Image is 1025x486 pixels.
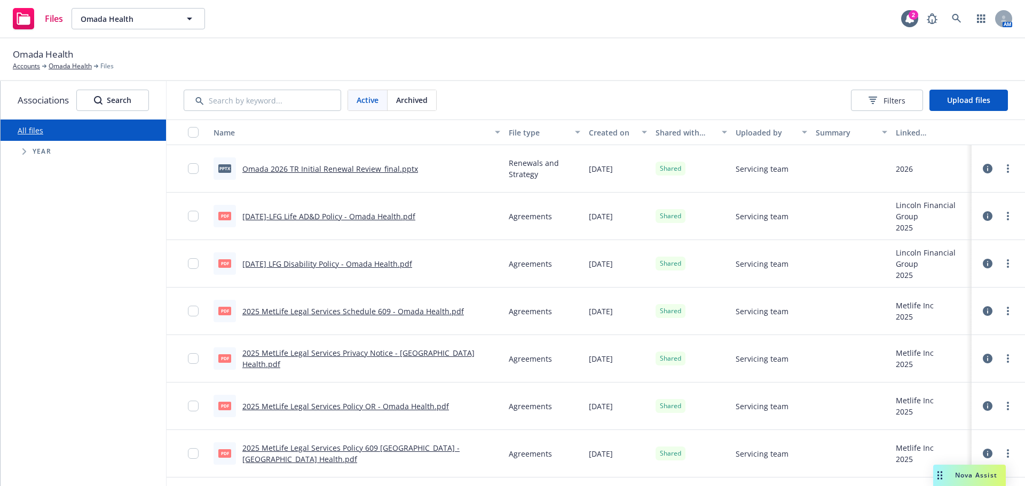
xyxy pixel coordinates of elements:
div: 2025 [896,453,934,465]
a: Omada 2026 TR Initial Renewal Review_final.pptx [242,164,418,174]
a: Report a Bug [921,8,943,29]
span: Agreements [509,258,552,269]
span: Servicing team [736,258,789,269]
span: [DATE] [589,211,613,222]
span: Active [357,94,379,106]
span: [DATE] [589,353,613,364]
div: 2025 [896,311,934,322]
div: Shared with client [656,127,715,138]
span: Servicing team [736,448,789,459]
span: Shared [660,354,681,363]
button: File type [504,119,585,145]
div: 2025 [896,358,934,370]
span: Agreements [509,211,552,222]
span: Shared [660,401,681,411]
div: Tree Example [1,141,166,162]
span: Year [33,148,51,155]
span: Servicing team [736,401,789,412]
a: more [1002,447,1014,460]
span: [DATE] [589,401,613,412]
span: Shared [660,449,681,458]
a: more [1002,257,1014,270]
span: Files [45,14,63,23]
input: Search by keyword... [184,90,341,111]
div: 2 [909,10,918,20]
span: pdf [218,259,231,267]
button: SearchSearch [76,90,149,111]
div: Lincoln Financial Group [896,200,967,222]
span: Servicing team [736,306,789,317]
span: Files [100,61,114,71]
a: 2025 MetLife Legal Services Schedule 609 - Omada Health.pdf [242,306,464,316]
input: Toggle Row Selected [188,401,199,411]
span: Omada Health [13,47,73,61]
span: Renewals and Strategy [509,157,580,180]
a: Accounts [13,61,40,71]
span: [DATE] [589,258,613,269]
button: Upload files [929,90,1008,111]
div: Name [214,127,488,138]
a: Omada Health [49,61,92,71]
input: Toggle Row Selected [188,258,199,269]
button: Nova Assist [933,465,1006,486]
a: more [1002,305,1014,317]
input: Toggle Row Selected [188,306,199,316]
div: Uploaded by [736,127,795,138]
a: [DATE]-LFG Life AD&D Policy - Omada Health.pdf [242,211,415,221]
button: Uploaded by [731,119,811,145]
div: Created on [589,127,635,138]
a: Files [9,4,67,34]
div: 2025 [896,269,967,281]
span: pdf [218,354,231,362]
span: Shared [660,164,681,173]
span: Servicing team [736,163,789,174]
div: Summary [816,127,876,138]
input: Toggle Row Selected [188,448,199,459]
button: Filters [851,90,923,111]
div: Drag to move [933,465,947,486]
a: more [1002,162,1014,175]
span: [DATE] [589,306,613,317]
div: 2025 [896,222,967,233]
span: pdf [218,402,231,410]
div: File type [509,127,569,138]
div: 2025 [896,406,934,417]
span: Shared [660,306,681,316]
div: Metlife Inc [896,300,934,311]
button: Linked associations [892,119,972,145]
span: Agreements [509,401,552,412]
button: Created on [585,119,651,145]
span: Servicing team [736,211,789,222]
div: Metlife Inc [896,442,934,453]
a: 2025 MetLife Legal Services Privacy Notice - [GEOGRAPHIC_DATA] Health.pdf [242,348,475,369]
span: [DATE] [589,448,613,459]
a: Switch app [971,8,992,29]
span: Servicing team [736,353,789,364]
div: 2026 [896,163,913,174]
a: more [1002,352,1014,365]
div: Linked associations [896,127,967,138]
a: All files [18,125,43,136]
button: Name [209,119,504,145]
button: Shared with client [651,119,731,145]
a: 2025 MetLife Legal Services Policy 609 [GEOGRAPHIC_DATA] - [GEOGRAPHIC_DATA] Health.pdf [242,443,460,464]
span: pptx [218,164,231,172]
span: Filters [869,95,905,106]
span: Agreements [509,448,552,459]
span: [DATE] [589,163,613,174]
span: Upload files [947,95,990,105]
span: pdf [218,307,231,315]
span: Omada Health [81,13,173,25]
a: 2025 MetLife Legal Services Policy OR - Omada Health.pdf [242,401,449,411]
button: Omada Health [72,8,205,29]
a: more [1002,400,1014,412]
input: Toggle Row Selected [188,163,199,174]
span: pdf [218,449,231,457]
div: Metlife Inc [896,395,934,406]
div: Search [94,90,131,110]
span: Nova Assist [955,471,997,480]
span: Archived [396,94,428,106]
input: Toggle Row Selected [188,353,199,364]
span: Shared [660,259,681,268]
span: Agreements [509,306,552,317]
